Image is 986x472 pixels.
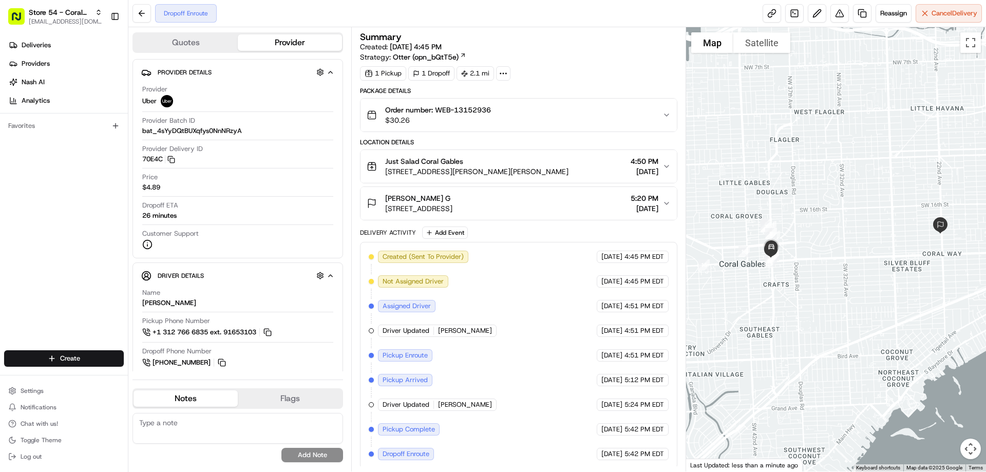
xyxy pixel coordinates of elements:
span: 5:20 PM [631,193,658,203]
button: 70E4C [142,155,175,164]
div: 1 Dropoff [408,66,454,81]
span: Dropoff Enroute [383,449,429,459]
img: 5e9a9d7314ff4150bce227a61376b483.jpg [22,98,40,117]
button: Log out [4,449,124,464]
button: CancelDelivery [916,4,982,23]
div: 2 [762,223,781,243]
img: Angelique Valdez [10,177,27,194]
span: $4.89 [142,183,160,192]
div: Start new chat [46,98,168,108]
button: Flags [238,390,342,407]
span: [PERSON_NAME] [438,400,492,409]
span: 4:51 PM EDT [624,301,664,311]
a: Providers [4,55,128,72]
p: Welcome 👋 [10,41,187,58]
div: 1 [765,226,784,246]
button: Toggle Theme [4,433,124,447]
button: Just Salad Coral Gables[STREET_ADDRESS][PERSON_NAME][PERSON_NAME]4:50 PM[DATE] [361,150,676,183]
span: Provider Details [158,68,212,77]
a: +1 312 766 6835 ext. 91653103 [142,327,273,338]
button: Start new chat [175,101,187,114]
button: Provider [238,34,342,51]
span: 5:42 PM EDT [624,449,664,459]
span: 4:45 PM EDT [624,252,664,261]
input: Clear [27,66,169,77]
span: Settings [21,387,44,395]
button: Show street map [691,32,733,53]
div: 📗 [10,231,18,239]
span: 4:45 PM EDT [624,277,664,286]
span: [DATE] [601,400,622,409]
div: 15 [694,255,714,275]
div: Last Updated: less than a minute ago [686,459,803,471]
div: 18 [764,246,783,265]
span: Created: [360,42,442,52]
span: API Documentation [97,230,165,240]
button: Toggle fullscreen view [960,32,981,53]
span: Knowledge Base [21,230,79,240]
span: Reassign [880,9,907,18]
a: Nash AI [4,74,128,90]
span: Provider Delivery ID [142,144,203,154]
span: [PERSON_NAME] [32,159,83,167]
a: 💻API Documentation [83,225,169,244]
div: 26 minutes [142,211,177,220]
button: Notifications [4,400,124,414]
span: [PERSON_NAME] [32,187,83,195]
span: Provider Batch ID [142,116,195,125]
button: Create [4,350,124,367]
button: Keyboard shortcuts [856,464,900,471]
span: Assigned Driver [383,301,431,311]
span: $30.26 [385,115,491,125]
div: Favorites [4,118,124,134]
div: 5 [761,217,781,236]
span: Provider [142,85,167,94]
button: Driver Details [141,267,334,284]
button: [PERSON_NAME] G[STREET_ADDRESS]5:20 PM[DATE] [361,187,676,220]
div: Location Details [360,138,677,146]
button: Chat with us! [4,417,124,431]
div: 10 [760,252,780,271]
span: Pickup Arrived [383,375,428,385]
span: [PERSON_NAME] [438,326,492,335]
span: [DATE] [631,203,658,214]
span: Cancel Delivery [932,9,977,18]
span: Notifications [21,403,56,411]
span: Map data ©2025 Google [906,465,962,470]
div: Strategy: [360,52,466,62]
span: Pickup Enroute [383,351,428,360]
div: We're available if you need us! [46,108,141,117]
a: Analytics [4,92,128,109]
span: [STREET_ADDRESS][PERSON_NAME][PERSON_NAME] [385,166,568,177]
span: bat_4sYyDQtBUXqfys0NnNRzyA [142,126,242,136]
div: 💻 [87,231,95,239]
span: [PERSON_NAME] G [385,193,450,203]
span: [DATE] [91,187,112,195]
div: [PERSON_NAME] [142,298,196,308]
span: Chat with us! [21,420,58,428]
span: • [85,187,89,195]
img: Google [689,458,723,471]
span: [PHONE_NUMBER] [153,358,211,367]
span: [EMAIL_ADDRESS][DOMAIN_NAME] [29,17,102,26]
span: Log out [21,452,42,461]
div: Package Details [360,87,677,95]
img: uber-new-logo.jpeg [161,95,173,107]
span: [DATE] [601,252,622,261]
span: [DATE] [91,159,112,167]
span: Name [142,288,160,297]
button: Order number: WEB-13152936$30.26 [361,99,676,131]
span: [DATE] 4:45 PM [390,42,442,51]
div: 1 Pickup [360,66,406,81]
a: [PHONE_NUMBER] [142,357,227,368]
span: Driver Updated [383,400,429,409]
span: • [85,159,89,167]
span: 5:12 PM EDT [624,375,664,385]
button: Settings [4,384,124,398]
span: 4:51 PM EDT [624,326,664,335]
span: [DATE] [601,351,622,360]
span: [DATE] [601,375,622,385]
div: 20 [762,248,781,268]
